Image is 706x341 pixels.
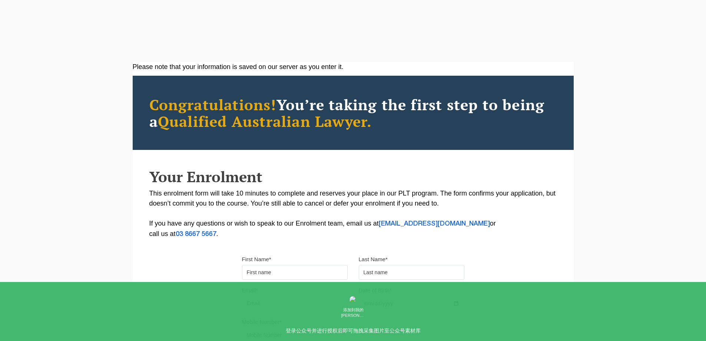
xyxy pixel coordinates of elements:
label: First Name* [242,256,271,263]
input: Last name [359,265,464,280]
p: This enrolment form will take 10 minutes to complete and reserves your place in our PLT program. ... [149,188,557,239]
h2: You’re taking the first step to being a [149,96,557,129]
input: First name [242,265,348,280]
span: Qualified Australian Lawyer. [158,111,372,131]
span: Congratulations! [149,95,276,114]
h2: Your Enrolment [149,168,557,185]
label: Last Name* [359,256,388,263]
a: [EMAIL_ADDRESS][DOMAIN_NAME] [379,221,490,227]
a: 03 8667 5667 [176,231,216,237]
div: Please note that your information is saved on our server as you enter it. [133,62,574,72]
